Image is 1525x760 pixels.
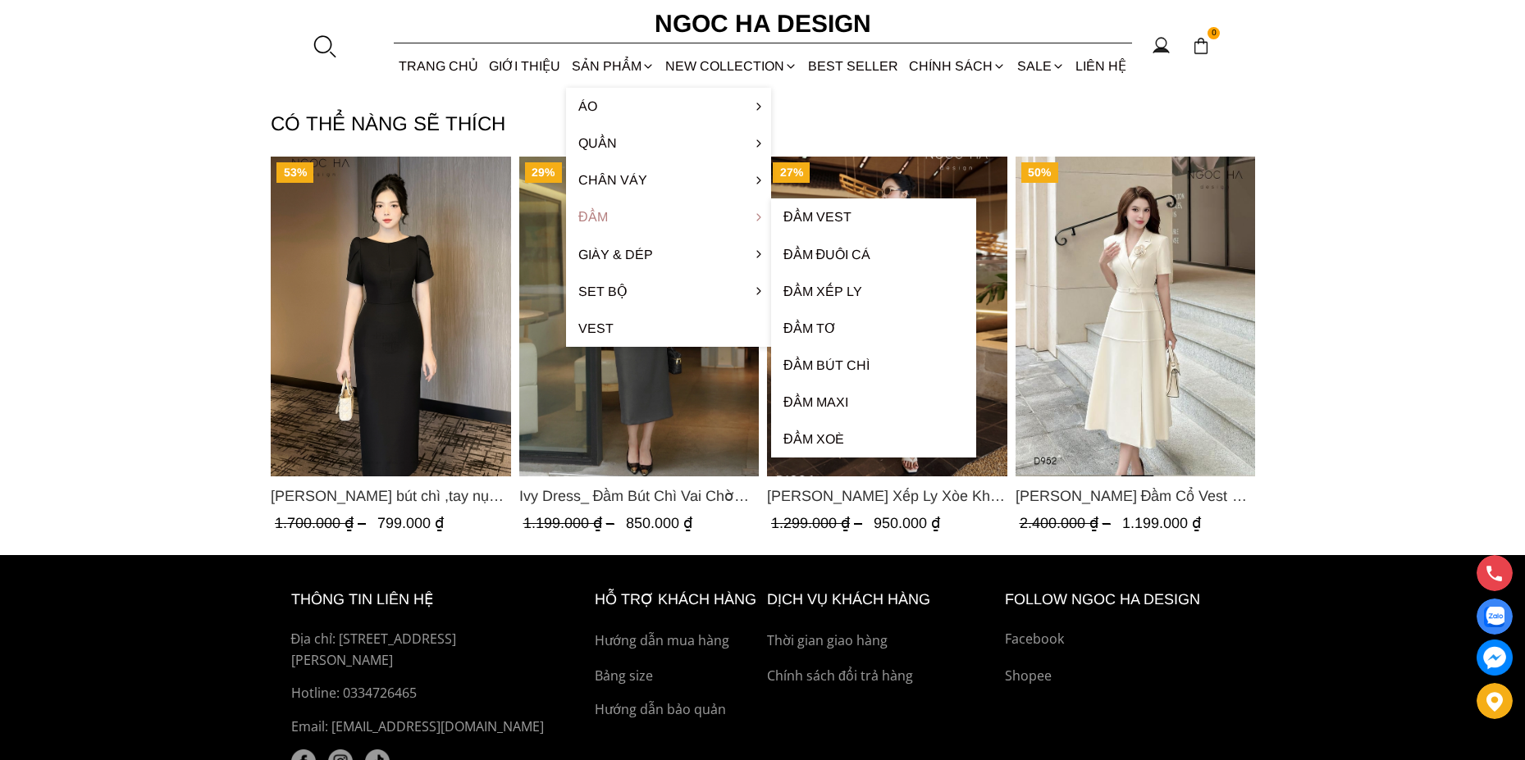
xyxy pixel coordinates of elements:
[771,273,976,310] a: Đầm xếp ly
[771,198,976,235] a: Đầm Vest
[291,588,557,612] h6: thông tin liên hệ
[275,515,370,531] span: 1.700.000 ₫
[767,157,1007,476] img: Ella Dress_Đầm Xếp Ly Xòe Khóa Đồng Màu Trắng D1006
[595,588,759,612] h6: hỗ trợ khách hàng
[566,125,771,162] a: Quần
[291,629,557,671] p: Địa chỉ: [STREET_ADDRESS][PERSON_NAME]
[874,515,940,531] span: 950.000 ₫
[518,157,759,476] img: Ivy Dress_ Đầm Bút Chì Vai Chờm Màu Ghi Mix Cổ Trắng D1005
[1070,44,1131,88] a: LIÊN HỆ
[271,485,511,507] a: Link to Alice Dress_Đầm bút chì ,tay nụ hồng ,bồng đầu tay màu đen D727
[767,485,1007,507] a: Link to Ella Dress_Đầm Xếp Ly Xòe Khóa Đồng Màu Trắng D1006
[1019,515,1114,531] span: 2.400.000 ₫
[523,515,618,531] span: 1.199.000 ₫
[1192,37,1210,55] img: img-CART-ICON-ksit0nf1
[1005,629,1235,650] a: Facebook
[771,515,866,531] span: 1.299.000 ₫
[904,44,1011,88] div: Chính sách
[484,44,566,88] a: GIỚI THIỆU
[640,4,886,43] a: Ngoc Ha Design
[566,44,660,88] div: SẢN PHẨM
[518,485,759,507] a: Link to Ivy Dress_ Đầm Bút Chì Vai Chờm Màu Ghi Mix Cổ Trắng D1005
[771,347,976,384] a: Đầm bút chì
[1015,157,1255,476] a: Product image - Louisa Dress_ Đầm Cổ Vest Cài Hoa Tùng May Gân Nổi Kèm Đai Màu Bee D952
[1005,666,1235,687] a: Shopee
[660,44,802,88] a: NEW COLLECTION
[595,630,759,652] a: Hướng dẫn mua hàng
[1477,639,1513,676] a: messenger
[1208,27,1221,40] span: 0
[767,485,1007,507] span: [PERSON_NAME] Xếp Ly Xòe Khóa Đồng Màu Trắng D1006
[771,236,976,273] a: Đầm đuôi cá
[566,198,771,235] a: Đầm
[1484,607,1504,627] img: Display image
[518,485,759,507] span: Ivy Dress_ Đầm Bút Chì Vai Chờm Màu Ghi Mix Cổ Trắng D1005
[566,310,771,347] a: Vest
[767,157,1007,476] a: Product image - Ella Dress_Đầm Xếp Ly Xòe Khóa Đồng Màu Trắng D1006
[271,485,511,507] span: [PERSON_NAME] bút chì ,tay nụ hồng ,bồng đầu tay màu đen D727
[767,588,997,612] h6: Dịch vụ khách hàng
[1015,157,1255,476] img: Louisa Dress_ Đầm Cổ Vest Cài Hoa Tùng May Gân Nổi Kèm Đai Màu Bee D952
[1005,588,1235,612] h6: Follow ngoc ha Design
[767,630,997,652] a: Thời gian giao hàng
[1121,515,1200,531] span: 1.199.000 ₫
[518,157,759,476] a: Product image - Ivy Dress_ Đầm Bút Chì Vai Chờm Màu Ghi Mix Cổ Trắng D1005
[625,515,692,531] span: 850.000 ₫
[595,699,759,721] a: Hướng dẫn bảo quản
[291,717,557,738] p: Email: [EMAIL_ADDRESS][DOMAIN_NAME]
[271,108,1255,139] h4: CÓ THỂ NÀNG SẼ THÍCH
[1477,598,1513,635] a: Display image
[595,666,759,687] a: Bảng size
[566,273,771,310] a: Set Bộ
[394,44,484,88] a: TRANG CHỦ
[271,157,511,476] img: Alice Dress_Đầm bút chì ,tay nụ hồng ,bồng đầu tay màu đen D727
[271,157,511,476] a: Product image - Alice Dress_Đầm bút chì ,tay nụ hồng ,bồng đầu tay màu đen D727
[377,515,444,531] span: 799.000 ₫
[1015,485,1255,507] span: [PERSON_NAME] Đầm Cổ Vest Cài Hoa Tùng May Gân Nổi Kèm Đai Màu Bee D952
[566,88,771,125] a: Áo
[771,384,976,421] a: Đầm Maxi
[1015,485,1255,507] a: Link to Louisa Dress_ Đầm Cổ Vest Cài Hoa Tùng May Gân Nổi Kèm Đai Màu Bee D952
[291,683,557,704] a: Hotline: 0334726465
[803,44,904,88] a: BEST SELLER
[771,310,976,347] a: Đầm tơ
[771,421,976,457] a: Đầm xoè
[1011,44,1070,88] a: SALE
[767,666,997,687] a: Chính sách đổi trả hàng
[566,162,771,198] a: Chân váy
[566,236,771,273] a: Giày & Dép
